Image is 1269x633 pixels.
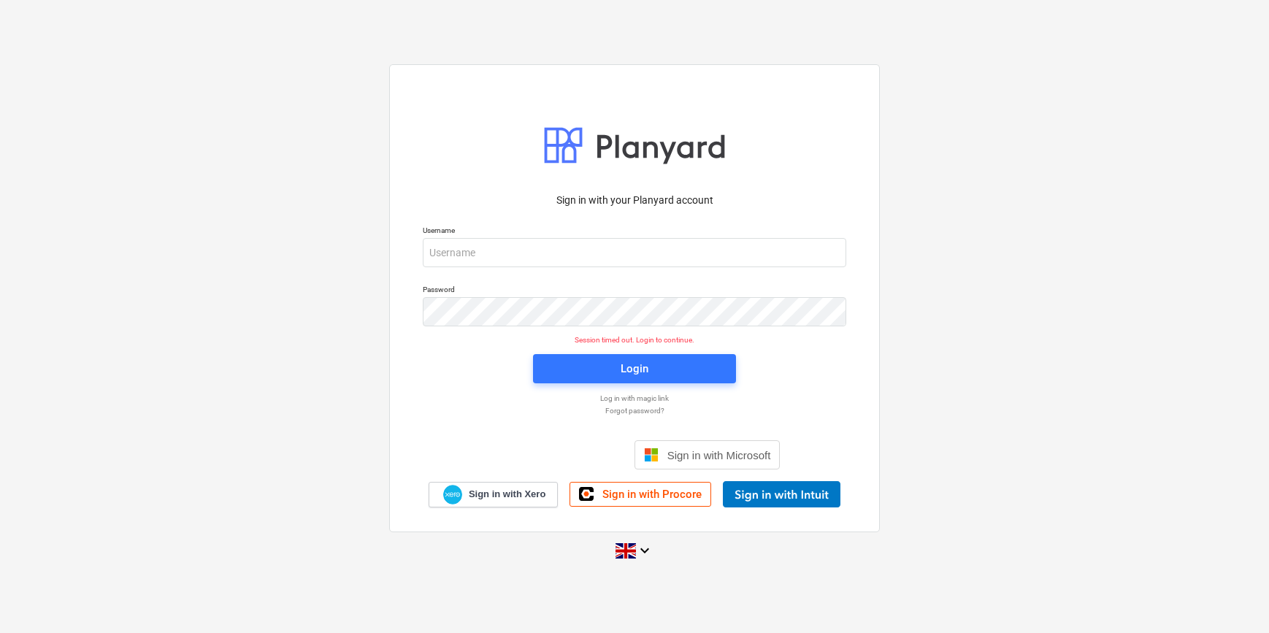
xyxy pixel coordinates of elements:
[423,285,846,297] p: Password
[415,406,854,415] a: Forgot password?
[602,488,702,501] span: Sign in with Procore
[636,542,653,559] i: keyboard_arrow_down
[469,488,545,501] span: Sign in with Xero
[429,482,559,507] a: Sign in with Xero
[443,485,462,505] img: Xero logo
[667,449,771,461] span: Sign in with Microsoft
[423,193,846,208] p: Sign in with your Planyard account
[423,238,846,267] input: Username
[482,439,630,471] iframe: Sign in with Google Button
[570,482,711,507] a: Sign in with Procore
[621,359,648,378] div: Login
[415,394,854,403] a: Log in with magic link
[423,226,846,238] p: Username
[414,335,855,345] p: Session timed out. Login to continue.
[644,448,659,462] img: Microsoft logo
[533,354,736,383] button: Login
